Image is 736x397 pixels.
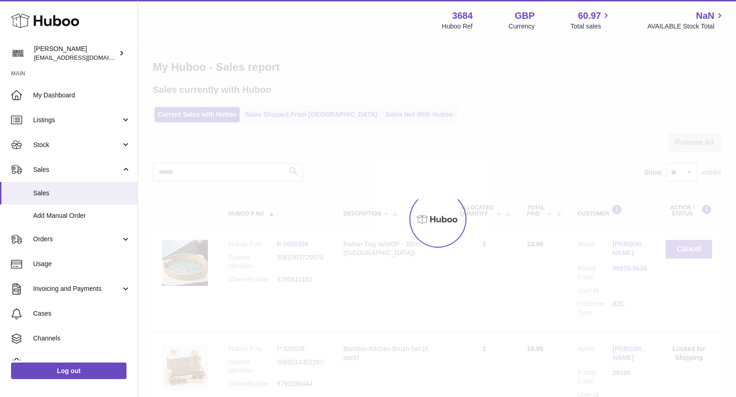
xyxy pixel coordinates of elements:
[33,91,131,100] span: My Dashboard
[33,359,131,368] span: Settings
[33,211,131,220] span: Add Manual Order
[33,235,121,244] span: Orders
[33,284,121,293] span: Invoicing and Payments
[33,260,131,268] span: Usage
[570,10,611,31] a: 60.97 Total sales
[33,334,131,343] span: Channels
[696,10,714,22] span: NaN
[570,22,611,31] span: Total sales
[33,141,121,149] span: Stock
[33,116,121,125] span: Listings
[33,189,131,198] span: Sales
[34,54,135,61] span: [EMAIL_ADDRESS][DOMAIN_NAME]
[647,10,725,31] a: NaN AVAILABLE Stock Total
[647,22,725,31] span: AVAILABLE Stock Total
[33,309,131,318] span: Cases
[33,165,121,174] span: Sales
[578,10,601,22] span: 60.97
[509,22,535,31] div: Currency
[11,46,25,60] img: theinternationalventure@gmail.com
[11,363,126,379] a: Log out
[442,22,473,31] div: Huboo Ref
[515,10,535,22] strong: GBP
[34,45,117,62] div: [PERSON_NAME]
[452,10,473,22] strong: 3684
